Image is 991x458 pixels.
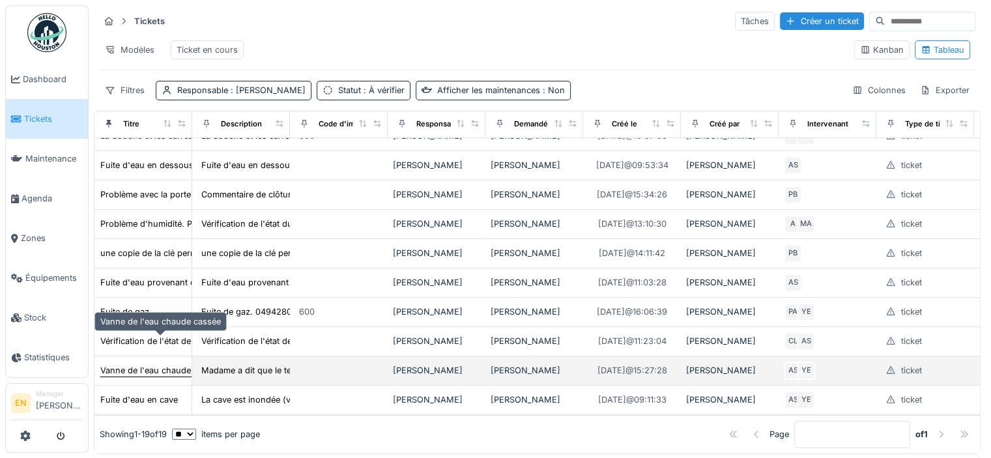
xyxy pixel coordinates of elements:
[393,335,480,347] div: [PERSON_NAME]
[393,218,480,230] div: [PERSON_NAME]
[22,192,83,205] span: Agenda
[6,139,88,179] a: Maintenance
[598,276,667,289] div: [DATE] @ 11:03:28
[129,15,170,27] strong: Tickets
[6,218,88,258] a: Zones
[901,306,922,318] div: ticket
[784,156,802,175] div: AS
[612,119,637,130] div: Créé le
[299,306,315,318] div: 600
[686,247,773,259] div: [PERSON_NAME]
[361,85,405,95] span: : À vérifier
[797,362,815,380] div: YE
[905,119,956,130] div: Type de ticket
[769,428,789,440] div: Page
[860,44,904,56] div: Kanban
[338,84,405,96] div: Statut
[100,428,167,440] div: Showing 1 - 19 of 19
[491,159,578,171] div: [PERSON_NAME]
[11,394,31,413] li: EN
[201,159,393,171] div: Fuite d'eau en dessous de l'évier de la cuisine...
[598,394,667,406] div: [DATE] @ 09:11:33
[100,394,178,406] div: Fuite d'eau en cave
[25,272,83,284] span: Équipements
[36,389,83,417] li: [PERSON_NAME]
[100,364,221,377] div: Vanne de l'eau chaude cassée
[540,85,565,95] span: : Non
[797,391,815,409] div: YE
[797,332,815,351] div: AS
[437,84,565,96] div: Afficher les maintenances
[491,247,578,259] div: [PERSON_NAME]
[686,188,773,201] div: [PERSON_NAME]
[915,428,928,440] strong: of 1
[914,81,975,100] div: Exporter
[201,364,393,377] div: Madame a dit que le technicien lui dit d'appele...
[100,218,265,230] div: Problème d'humidité. Plafond défectueux
[784,186,802,204] div: PB
[901,394,922,406] div: ticket
[6,258,88,298] a: Équipements
[686,218,773,230] div: [PERSON_NAME]
[23,73,83,85] span: Dashboard
[100,276,237,289] div: Fuite d'eau provenant du plafond.
[201,276,409,289] div: Fuite d'eau provenant plafond. Locataire GOOSSE...
[901,335,922,347] div: ticket
[784,244,802,263] div: PB
[491,364,578,377] div: [PERSON_NAME]
[201,218,383,230] div: Vérification de l'état du plafond de la salle d...
[100,159,284,171] div: Fuite d'eau en dessous de l'évier de la cuisine
[201,188,416,201] div: Commentaire de clôture de [PERSON_NAME]: Suite ...
[784,332,802,351] div: CL
[710,119,740,130] div: Créé par
[598,218,667,230] div: [DATE] @ 13:10:30
[36,389,83,399] div: Manager
[901,159,922,171] div: ticket
[393,276,480,289] div: [PERSON_NAME]
[201,335,373,347] div: Vérification de l'état de l'évier robinet et l'...
[393,188,480,201] div: [PERSON_NAME]
[228,85,306,95] span: : [PERSON_NAME]
[807,119,848,130] div: Intervenant
[393,247,480,259] div: [PERSON_NAME]
[21,232,83,244] span: Zones
[6,298,88,337] a: Stock
[491,306,578,318] div: [PERSON_NAME]
[6,99,88,139] a: Tickets
[6,337,88,377] a: Statistiques
[901,218,922,230] div: ticket
[172,428,260,440] div: items per page
[100,335,294,347] div: Vérification de l'état de l'évier robinet et l'armoire
[784,362,802,380] div: AS
[686,394,773,406] div: [PERSON_NAME]
[780,12,864,30] div: Créer un ticket
[784,215,802,233] div: A
[100,188,281,201] div: Problème avec la porte d'entrée Josaphat 123
[24,311,83,324] span: Stock
[784,391,802,409] div: AS
[686,159,773,171] div: [PERSON_NAME]
[94,312,227,331] div: Vanne de l'eau chaude cassée
[686,335,773,347] div: [PERSON_NAME]
[901,247,922,259] div: ticket
[491,335,578,347] div: [PERSON_NAME]
[797,215,815,233] div: MA
[24,113,83,125] span: Tickets
[100,306,149,318] div: Fuite de gaz
[901,188,922,201] div: ticket
[416,119,462,130] div: Responsable
[6,179,88,218] a: Agenda
[784,274,802,292] div: AS
[491,394,578,406] div: [PERSON_NAME]
[201,394,335,406] div: La cave est inondée (voir photos)
[24,351,83,364] span: Statistiques
[514,119,561,130] div: Demandé par
[393,394,480,406] div: [PERSON_NAME]
[27,13,66,52] img: Badge_color-CXgf-gQk.svg
[596,159,668,171] div: [DATE] @ 09:53:34
[491,188,578,201] div: [PERSON_NAME]
[25,152,83,165] span: Maintenance
[901,364,922,377] div: ticket
[597,188,667,201] div: [DATE] @ 15:34:26
[99,81,151,100] div: Filtres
